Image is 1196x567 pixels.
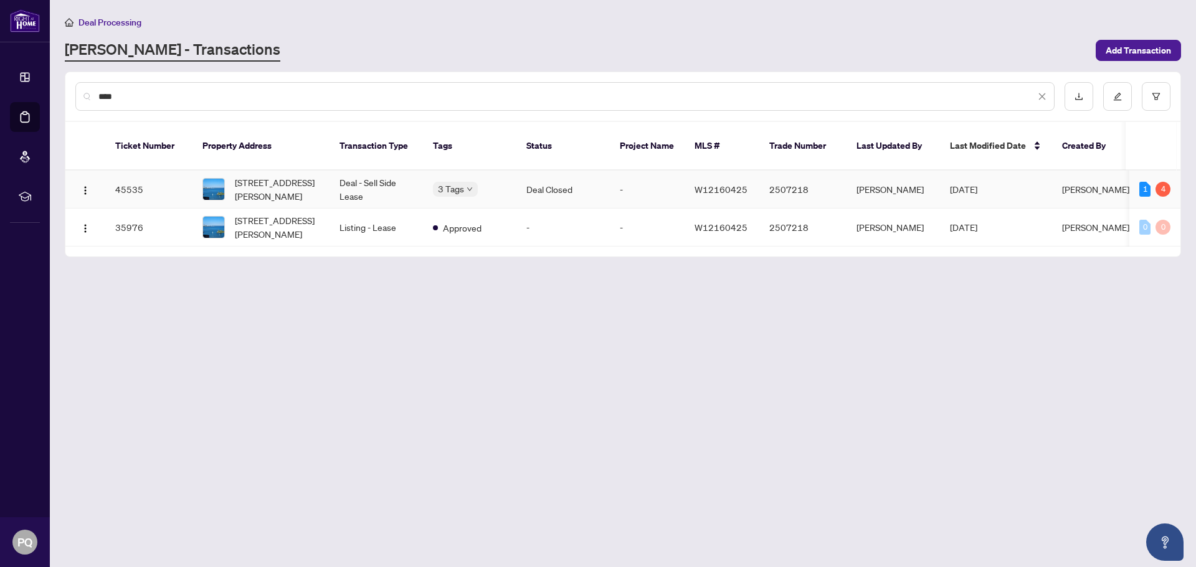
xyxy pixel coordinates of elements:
img: thumbnail-img [203,217,224,238]
span: [STREET_ADDRESS][PERSON_NAME] [235,213,320,241]
a: [PERSON_NAME] - Transactions [65,39,280,62]
button: download [1065,82,1093,111]
td: [PERSON_NAME] [847,171,940,209]
td: - [516,209,610,246]
th: Ticket Number [105,122,192,171]
button: Add Transaction [1096,40,1181,61]
td: - [610,171,685,209]
td: 35976 [105,209,192,246]
th: Project Name [610,122,685,171]
span: [STREET_ADDRESS][PERSON_NAME] [235,176,320,203]
span: W12160425 [695,222,747,233]
div: 4 [1156,182,1170,197]
th: Status [516,122,610,171]
span: 3 Tags [438,182,464,196]
td: 2507218 [759,209,847,246]
th: Transaction Type [330,122,423,171]
button: Logo [75,217,95,237]
span: home [65,18,74,27]
div: 1 [1139,182,1151,197]
span: Deal Processing [78,17,141,28]
th: MLS # [685,122,759,171]
td: [PERSON_NAME] [847,209,940,246]
div: 0 [1139,220,1151,235]
th: Created By [1052,122,1127,171]
div: 0 [1156,220,1170,235]
span: Approved [443,221,482,235]
th: Last Updated By [847,122,940,171]
span: filter [1152,92,1160,101]
span: close [1038,92,1046,101]
span: [DATE] [950,222,977,233]
td: Listing - Lease [330,209,423,246]
span: W12160425 [695,184,747,195]
img: thumbnail-img [203,179,224,200]
span: PQ [17,533,32,551]
img: Logo [80,185,90,195]
span: edit [1113,92,1122,101]
td: Deal Closed [516,171,610,209]
img: Logo [80,223,90,233]
button: edit [1103,82,1132,111]
th: Tags [423,122,516,171]
span: download [1075,92,1083,101]
span: down [467,186,473,192]
td: 2507218 [759,171,847,209]
td: Deal - Sell Side Lease [330,171,423,209]
span: Last Modified Date [950,139,1026,152]
th: Property Address [192,122,330,171]
th: Last Modified Date [940,122,1052,171]
td: 45535 [105,171,192,209]
img: logo [10,9,40,32]
span: [PERSON_NAME] [1062,184,1129,195]
td: - [610,209,685,246]
span: Add Transaction [1106,40,1171,60]
button: filter [1142,82,1170,111]
th: Trade Number [759,122,847,171]
button: Open asap [1146,523,1184,561]
button: Logo [75,179,95,199]
span: [PERSON_NAME] [1062,222,1129,233]
span: [DATE] [950,184,977,195]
